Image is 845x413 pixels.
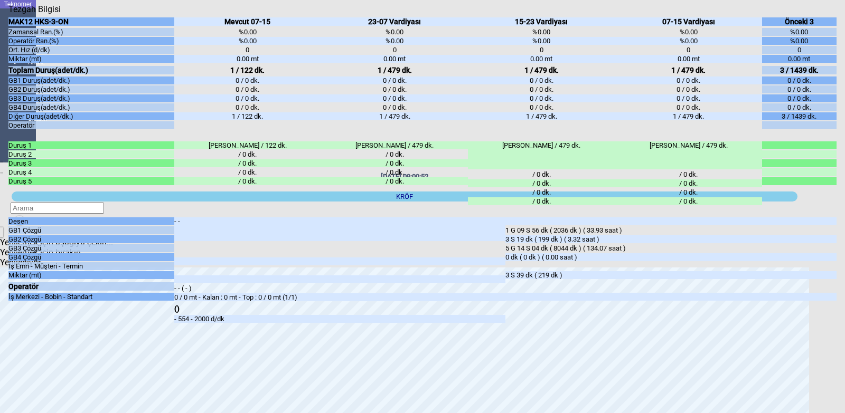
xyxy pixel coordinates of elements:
[762,112,837,120] div: 3 / 1439 dk.
[468,55,615,63] div: 0.00 mt
[321,76,468,84] div: 0 / 0 dk.
[174,293,505,301] div: 0 / 0 mt - Kalan : 0 mt - Top : 0 / 0 mt (1/1)
[8,253,174,261] div: GB4 Çözgü
[615,94,762,102] div: 0 / 0 dk.
[321,17,468,26] div: 23-07 Vardiyası
[468,85,615,93] div: 0 / 0 dk.
[505,235,837,243] div: 3 S 19 dk ( 199 dk ) ( 3.32 saat )
[174,55,321,63] div: 0.00 mt
[8,4,64,14] div: Tezgah Bilgisi
[8,103,174,111] div: GB4 Duruş(adet/dk.)
[615,17,762,26] div: 07-15 Vardiyası
[615,28,762,36] div: %0.00
[468,179,615,187] div: / 0 dk.
[174,159,321,167] div: / 0 dk.
[174,112,321,120] div: 1 / 122 dk.
[321,159,468,167] div: / 0 dk.
[8,226,174,234] div: GB1 Çözgü
[8,271,174,279] div: Miktar (mt)
[762,55,837,63] div: 0.00 mt
[321,177,468,185] div: / 0 dk.
[321,28,468,36] div: %0.00
[174,28,321,36] div: %0.00
[174,94,321,102] div: 0 / 0 dk.
[174,37,321,45] div: %0.00
[468,76,615,84] div: 0 / 0 dk.
[762,94,837,102] div: 0 / 0 dk.
[468,46,615,54] div: 0
[8,85,174,93] div: GB2 Duruş(adet/dk.)
[615,55,762,63] div: 0.00 mt
[615,179,762,187] div: / 0 dk.
[174,217,505,241] div: - -
[468,103,615,111] div: 0 / 0 dk.
[8,293,174,301] div: İş Merkezi - Bobin - Standart
[8,235,174,243] div: GB2 Çözgü
[321,141,468,149] div: [PERSON_NAME] / 479 dk.
[8,141,174,149] div: Duruş 1
[8,17,174,26] div: MAK12 HKS-3-ON
[505,226,837,234] div: 1 G 09 S 56 dk ( 2036 dk ) ( 33.93 saat )
[321,112,468,120] div: 1 / 479 dk.
[321,55,468,63] div: 0.00 mt
[321,37,468,45] div: %0.00
[174,66,321,74] div: 1 / 122 dk.
[615,112,762,120] div: 1 / 479 dk.
[762,103,837,111] div: 0 / 0 dk.
[505,244,837,252] div: 5 G 14 S 04 dk ( 8044 dk ) ( 134.07 saat )
[468,28,615,36] div: %0.00
[8,282,174,291] div: Operatör
[615,66,762,74] div: 1 / 479 dk.
[762,37,837,45] div: %0.00
[762,28,837,36] div: %0.00
[762,66,837,74] div: 3 / 1439 dk.
[762,46,837,54] div: 0
[8,121,174,129] div: Operatör
[762,17,837,26] div: Önceki 3
[174,46,321,54] div: 0
[174,168,321,176] div: / 0 dk.
[468,17,615,26] div: 15-23 Vardiyası
[174,315,505,323] div: - 554 - 2000 d/dk
[174,150,321,158] div: / 0 dk.
[615,46,762,54] div: 0
[505,271,837,279] div: 3 S 39 dk ( 219 dk )
[468,188,615,196] div: / 0 dk.
[8,150,174,158] div: Duruş 2
[8,28,174,36] div: Zamansal Ran.(%)
[8,112,174,120] div: Diğer Duruş(adet/dk.)
[174,76,321,84] div: 0 / 0 dk.
[505,253,837,261] div: 0 dk ( 0 dk ) ( 0.00 saat )
[174,17,321,26] div: Mevcut 07-15
[174,141,321,149] div: [PERSON_NAME] / 122 dk.
[8,55,174,63] div: Miktar (mt)
[468,170,615,178] div: / 0 dk.
[8,177,174,185] div: Duruş 5
[8,159,174,167] div: Duruş 3
[321,168,468,176] div: / 0 dk.
[321,66,468,74] div: 1 / 479 dk.
[468,37,615,45] div: %0.00
[8,244,174,252] div: GB3 Çözgü
[615,76,762,84] div: 0 / 0 dk.
[321,103,468,111] div: 0 / 0 dk.
[762,76,837,84] div: 0 / 0 dk.
[8,76,174,84] div: GB1 Duruş(adet/dk.)
[8,37,174,45] div: Operatör Ran.(%)
[174,103,321,111] div: 0 / 0 dk.
[8,94,174,102] div: GB3 Duruş(adet/dk.)
[174,177,321,185] div: / 0 dk.
[615,197,762,205] div: / 0 dk.
[321,94,468,102] div: 0 / 0 dk.
[8,168,174,176] div: Duruş 4
[8,66,174,74] div: Toplam Duruş(adet/dk.)
[468,94,615,102] div: 0 / 0 dk.
[468,112,615,120] div: 1 / 479 dk.
[321,85,468,93] div: 0 / 0 dk.
[615,141,762,169] div: [PERSON_NAME] / 479 dk.
[615,37,762,45] div: %0.00
[8,217,174,225] div: Desen
[174,284,505,292] div: - - ( - )
[321,150,468,158] div: / 0 dk.
[174,304,505,313] div: ()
